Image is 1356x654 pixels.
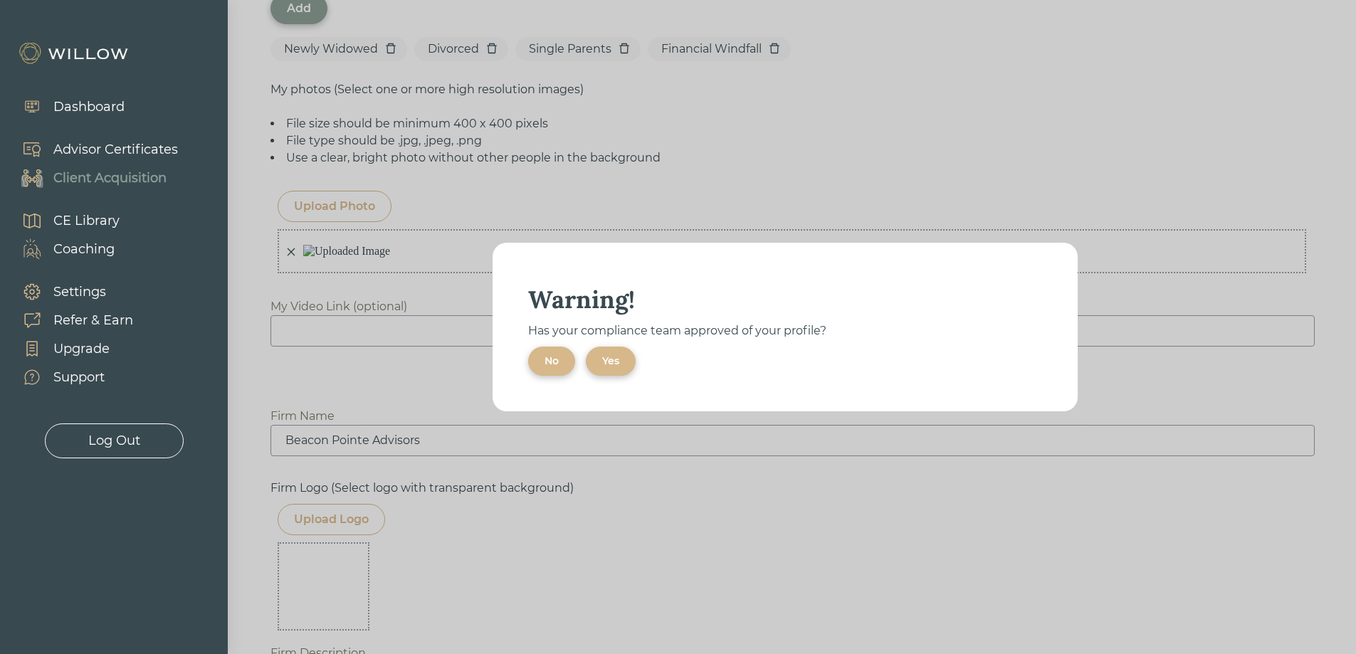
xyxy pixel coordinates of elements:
div: Dashboard [53,97,125,117]
div: Coaching [53,240,115,259]
button: Yes [586,347,636,376]
div: CE Library [53,211,120,231]
div: Settings [53,283,106,302]
div: Refer & Earn [53,311,133,330]
div: Has your compliance team approved of your profile? [528,322,1042,339]
div: Advisor Certificates [53,140,178,159]
div: Upgrade [53,339,110,359]
img: Willow [18,42,132,65]
a: Refer & Earn [7,306,133,334]
a: CE Library [7,206,120,235]
a: Upgrade [7,334,133,363]
a: Settings [7,278,133,306]
button: No [528,347,575,376]
div: Warning! [528,283,1042,315]
div: Log Out [88,431,140,450]
a: Coaching [7,235,120,263]
a: Client Acquisition [7,164,178,192]
div: No [545,354,559,369]
div: Yes [602,354,619,369]
div: Support [53,368,105,387]
a: Advisor Certificates [7,135,178,164]
a: Dashboard [7,93,125,121]
div: Client Acquisition [53,169,167,188]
